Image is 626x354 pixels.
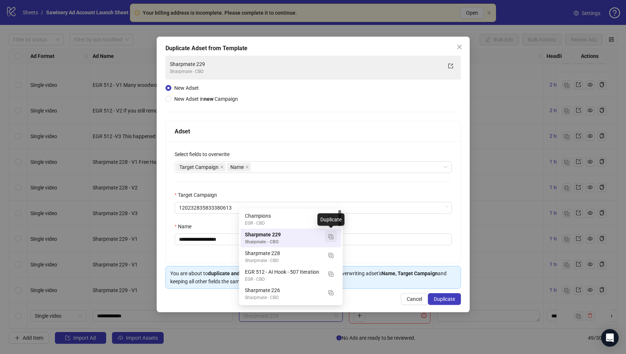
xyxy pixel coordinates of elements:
div: EGR - CBO [245,276,322,283]
div: PHJ 901 Superlative [241,303,341,322]
span: New Adset in Campaign [174,96,238,102]
span: Name [227,163,251,172]
button: Duplicate [325,231,337,242]
div: Sharpmate 228 [241,247,341,266]
div: Sharpmate 229 [170,60,442,68]
strong: new [204,96,213,102]
div: Duplicate Adset from Template [165,44,461,53]
img: Duplicate [328,253,334,258]
button: Duplicate [325,212,337,224]
span: 120232835833380613 [179,202,447,213]
div: Sharpmate - CBO [170,68,442,75]
div: Sharpmate 229 [245,231,322,239]
span: Target Campaign [176,163,226,172]
div: Sharpmate 226 [241,284,341,303]
strong: Name, Target Campaign [381,270,438,276]
span: Target Campaign [179,163,219,171]
div: Sharpmate - CBO [245,239,322,246]
span: close [245,165,249,169]
div: Adset [175,127,452,136]
strong: duplicate and publish [208,270,258,276]
button: Cancel [401,293,428,305]
span: Duplicate [434,296,455,302]
button: Duplicate [325,268,337,280]
button: Duplicate [325,286,337,298]
span: Cancel [407,296,422,302]
div: Open Intercom Messenger [601,329,619,347]
div: Sharpmate - CBO [245,257,322,264]
div: Sharpmate 229 [241,229,341,247]
div: Champions [245,212,322,220]
div: EGR 512 - AI Hook - 507 Iteration [245,268,322,276]
div: EGR 512 - AI Hook - 507 Iteration [241,266,341,285]
input: Name [175,233,452,245]
span: close [220,165,224,169]
img: Duplicate [328,272,334,277]
label: Name [175,222,196,231]
img: Duplicate [328,234,334,239]
div: Duplicate [317,213,344,226]
span: close [457,44,462,50]
label: Select fields to overwrite [175,150,234,158]
span: loading [442,204,448,211]
div: Sharpmate 228 [245,249,322,257]
label: Target Campaign [175,191,222,199]
span: Name [230,163,244,171]
span: New Adset [174,85,199,91]
button: Close [454,41,465,53]
div: Sharpmate - CBO [245,294,322,301]
img: Duplicate [328,290,334,295]
div: Sharpmate 226 [245,286,322,294]
div: You are about to the selected adset without any ads, overwriting adset's and keeping all other fi... [170,269,456,285]
span: export [448,63,453,69]
button: Duplicate [325,249,337,261]
button: Duplicate [428,293,461,305]
div: Champions [241,210,341,229]
div: EGR - CBO [245,220,322,227]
